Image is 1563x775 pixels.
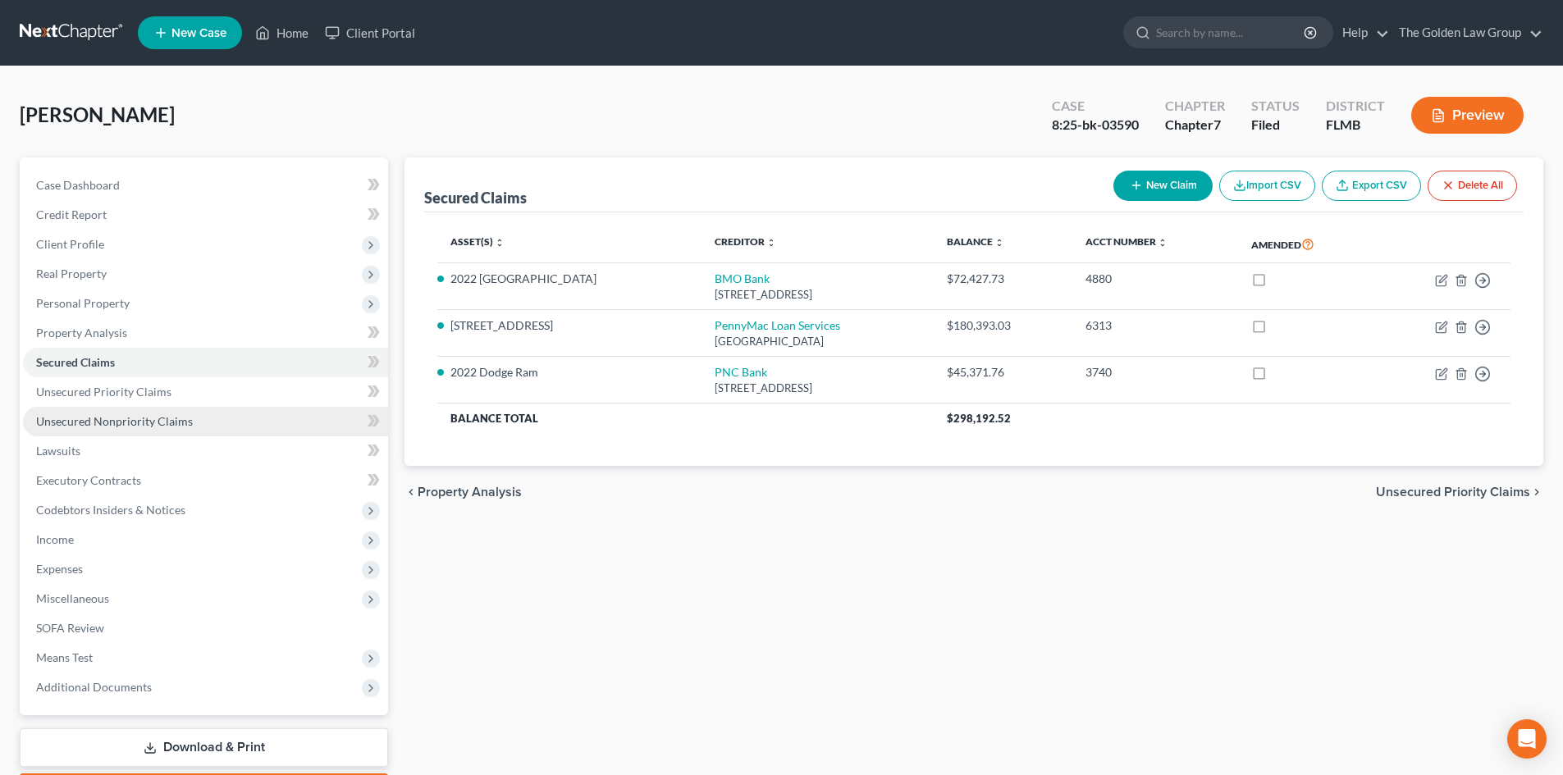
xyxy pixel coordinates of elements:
div: $45,371.76 [947,364,1058,381]
a: Case Dashboard [23,171,388,200]
div: 8:25-bk-03590 [1052,116,1139,134]
span: Client Profile [36,237,104,251]
i: unfold_more [994,238,1004,248]
i: unfold_more [1158,238,1168,248]
a: Help [1334,18,1389,48]
i: chevron_right [1530,486,1543,499]
span: Property Analysis [418,486,522,499]
button: Preview [1411,97,1524,134]
div: 6313 [1085,317,1225,334]
span: Secured Claims [36,355,115,369]
li: 2022 Dodge Ram [450,364,688,381]
a: Home [247,18,317,48]
span: [PERSON_NAME] [20,103,175,126]
a: The Golden Law Group [1391,18,1542,48]
input: Search by name... [1156,17,1306,48]
span: Additional Documents [36,680,152,694]
span: Unsecured Priority Claims [1376,486,1530,499]
li: [STREET_ADDRESS] [450,317,688,334]
a: Balance unfold_more [947,235,1004,248]
span: SOFA Review [36,621,104,635]
span: Income [36,532,74,546]
div: Filed [1251,116,1300,134]
div: Chapter [1165,97,1225,116]
i: unfold_more [766,238,776,248]
a: Lawsuits [23,436,388,466]
span: Miscellaneous [36,591,109,605]
a: Credit Report [23,200,388,230]
button: Unsecured Priority Claims chevron_right [1376,486,1543,499]
i: chevron_left [404,486,418,499]
div: [STREET_ADDRESS] [715,287,921,303]
span: Credit Report [36,207,107,221]
span: Means Test [36,650,93,664]
a: Property Analysis [23,318,388,348]
a: Asset(s) unfold_more [450,235,505,248]
div: [GEOGRAPHIC_DATA] [715,334,921,349]
span: Codebtors Insiders & Notices [36,503,185,517]
a: Export CSV [1322,171,1421,201]
span: Personal Property [36,296,130,310]
span: 7 [1213,116,1221,132]
th: Amended [1238,226,1375,263]
th: Balance Total [437,403,934,433]
a: Acct Number unfold_more [1085,235,1168,248]
i: unfold_more [495,238,505,248]
a: Unsecured Priority Claims [23,377,388,407]
a: Executory Contracts [23,466,388,495]
span: New Case [171,27,226,39]
span: Executory Contracts [36,473,141,487]
span: Real Property [36,267,107,280]
button: chevron_left Property Analysis [404,486,522,499]
span: Lawsuits [36,444,80,458]
button: Delete All [1428,171,1517,201]
a: PNC Bank [715,365,767,379]
span: $298,192.52 [947,412,1011,425]
span: Unsecured Nonpriority Claims [36,414,193,428]
div: Open Intercom Messenger [1507,719,1547,759]
span: Expenses [36,562,83,576]
div: 3740 [1085,364,1225,381]
div: Secured Claims [424,188,527,207]
a: Creditor unfold_more [715,235,776,248]
button: Import CSV [1219,171,1315,201]
span: Unsecured Priority Claims [36,385,171,399]
span: Case Dashboard [36,178,120,192]
span: Property Analysis [36,326,127,340]
div: FLMB [1326,116,1385,134]
a: Unsecured Nonpriority Claims [23,407,388,436]
div: $72,427.73 [947,271,1058,287]
a: Client Portal [317,18,423,48]
a: Download & Print [20,728,388,767]
div: Chapter [1165,116,1225,134]
button: New Claim [1113,171,1213,201]
li: 2022 [GEOGRAPHIC_DATA] [450,271,688,287]
div: $180,393.03 [947,317,1058,334]
a: Secured Claims [23,348,388,377]
a: BMO Bank [715,271,770,285]
div: Status [1251,97,1300,116]
a: SOFA Review [23,613,388,643]
div: 4880 [1085,271,1225,287]
div: Case [1052,97,1139,116]
a: PennyMac Loan Services [715,318,840,332]
div: District [1326,97,1385,116]
div: [STREET_ADDRESS] [715,381,921,396]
